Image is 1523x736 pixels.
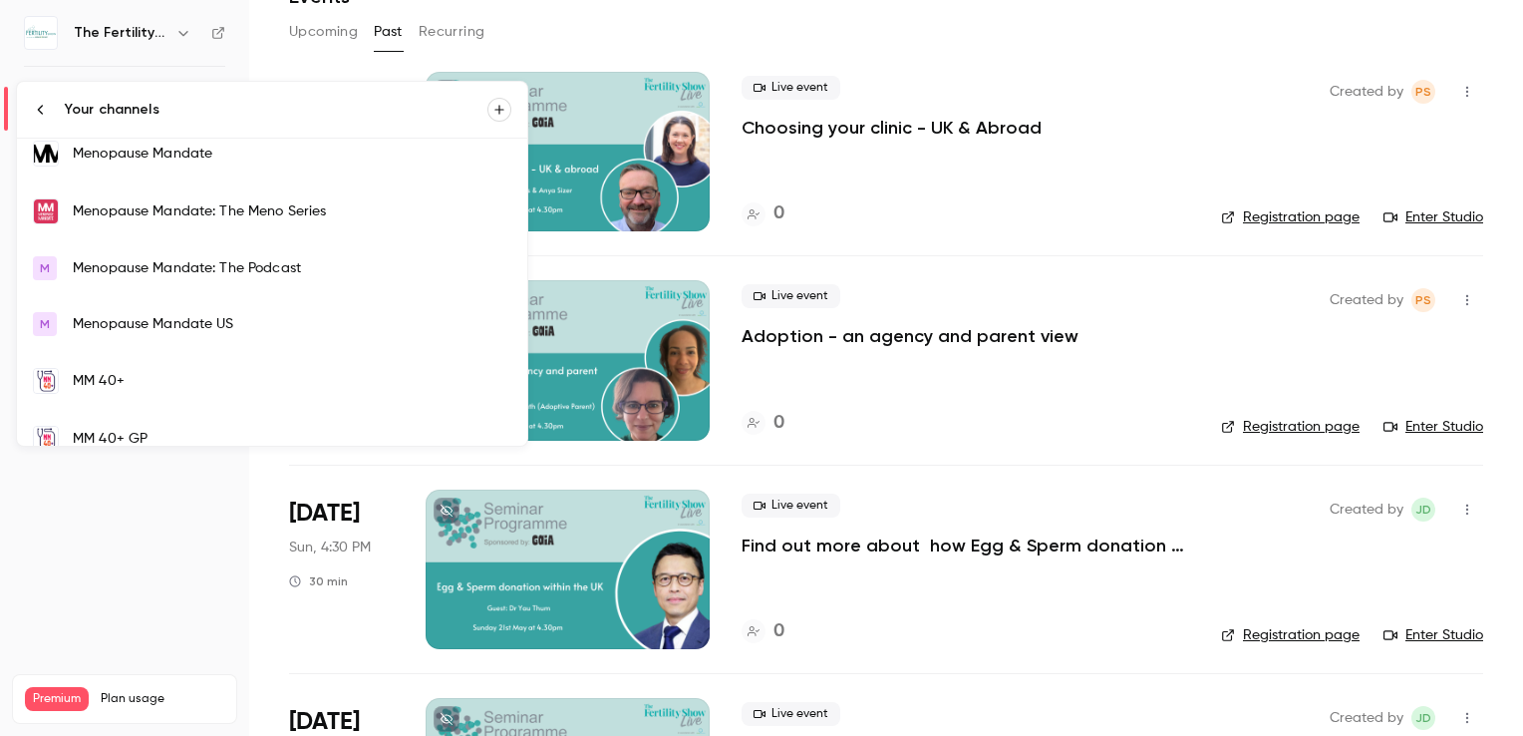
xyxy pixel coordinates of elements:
div: Menopause Mandate [73,144,511,164]
div: MM 40+ GP [73,429,511,449]
img: MM 40+ GP [34,427,58,451]
div: MM 40+ [73,371,511,391]
div: Menopause Mandate: The Podcast [73,258,511,278]
div: Menopause Mandate US [73,314,511,334]
img: MM 40+ [34,369,58,393]
div: Your channels [65,100,487,120]
div: Menopause Mandate: The Meno Series [73,201,511,221]
span: M [40,259,50,277]
span: M [40,315,50,333]
img: Menopause Mandate [34,142,58,166]
img: Menopause Mandate: The Meno Series [34,199,58,223]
